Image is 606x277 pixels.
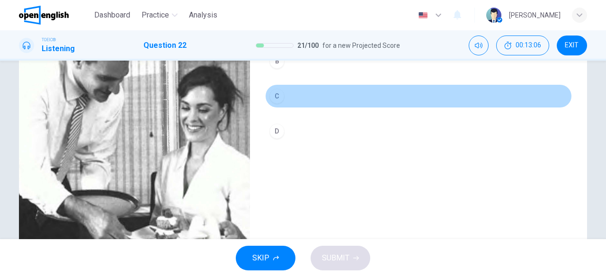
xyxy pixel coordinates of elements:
[496,36,549,55] div: Hide
[516,42,541,49] span: 00:13:06
[417,12,429,19] img: en
[565,42,579,49] span: EXIT
[469,36,489,55] div: Mute
[236,246,295,270] button: SKIP
[486,8,501,23] img: Profile picture
[19,6,90,25] a: OpenEnglish logo
[265,84,572,108] button: C
[265,49,572,73] button: B
[496,36,549,55] button: 00:13:06
[269,54,285,69] div: B
[142,9,169,21] span: Practice
[269,124,285,139] div: D
[557,36,587,55] button: EXIT
[94,9,130,21] span: Dashboard
[138,7,181,24] button: Practice
[19,6,69,25] img: OpenEnglish logo
[297,40,319,51] span: 21 / 100
[42,36,56,43] span: TOEIC®
[185,7,221,24] button: Analysis
[189,9,217,21] span: Analysis
[19,37,250,268] img: Photographs
[509,9,561,21] div: [PERSON_NAME]
[90,7,134,24] button: Dashboard
[322,40,400,51] span: for a new Projected Score
[42,43,75,54] h1: Listening
[143,40,187,51] h1: Question 22
[252,251,269,265] span: SKIP
[269,89,285,104] div: C
[265,119,572,143] button: D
